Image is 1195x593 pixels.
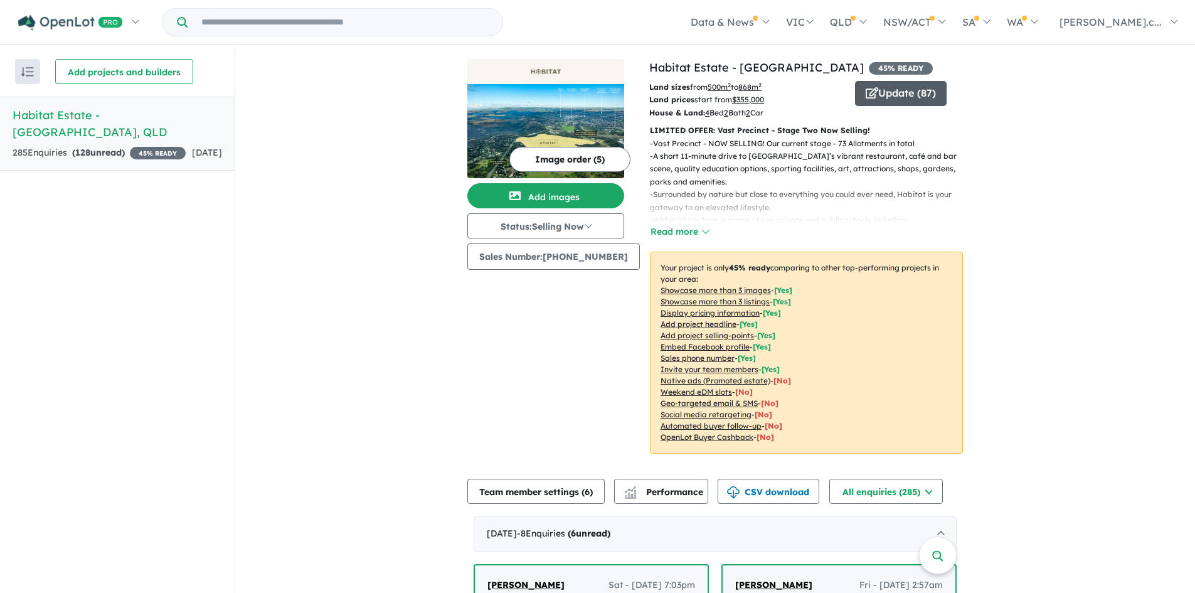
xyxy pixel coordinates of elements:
[190,9,500,36] input: Try estate name, suburb, builder or developer
[467,59,624,178] a: Habitat Estate - Mount Kynoch LogoHabitat Estate - Mount Kynoch
[746,108,750,117] u: 2
[774,286,792,295] span: [ Yes ]
[661,365,758,374] u: Invite your team members
[732,95,764,104] u: $ 355,000
[568,528,610,539] strong: ( unread)
[467,243,640,270] button: Sales Number:[PHONE_NUMBER]
[650,124,963,137] p: LIMITED OFFER: Vast Precinct - Stage Two Now Selling!
[855,81,947,106] button: Update (87)
[758,82,762,88] sup: 2
[649,95,694,104] b: Land prices
[624,490,637,498] img: bar-chart.svg
[757,432,774,442] span: [No]
[755,410,772,419] span: [No]
[649,108,705,117] b: House & Land:
[661,353,735,363] u: Sales phone number
[649,81,846,93] p: from
[614,479,708,504] button: Performance
[735,578,812,593] a: [PERSON_NAME]
[650,150,973,188] p: - A short 11-minute drive to [GEOGRAPHIC_DATA]’s vibrant restaurant, café and bar scene, quality...
[472,64,619,79] img: Habitat Estate - Mount Kynoch Logo
[661,432,753,442] u: OpenLot Buyer Cashback
[18,15,123,31] img: Openlot PRO Logo White
[728,82,731,88] sup: 2
[708,82,731,92] u: 500 m
[467,213,624,238] button: Status:Selling Now
[740,319,758,329] span: [ Yes ]
[650,225,709,239] button: Read more
[55,59,193,84] button: Add projects and builders
[757,331,775,340] span: [ Yes ]
[571,528,576,539] span: 6
[705,108,709,117] u: 4
[735,579,812,590] span: [PERSON_NAME]
[661,398,758,408] u: Geo-targeted email & SMS
[773,297,791,306] span: [ Yes ]
[661,297,770,306] u: Showcase more than 3 listings
[718,479,819,504] button: CSV download
[724,108,728,117] u: 2
[661,410,752,419] u: Social media retargeting
[763,308,781,318] span: [ Yes ]
[487,578,565,593] a: [PERSON_NAME]
[585,486,590,498] span: 6
[731,82,762,92] span: to
[762,365,780,374] span: [ Yes ]
[649,82,690,92] b: Land sizes
[649,93,846,106] p: start from
[661,319,736,329] u: Add project headline
[487,579,565,590] span: [PERSON_NAME]
[869,62,933,75] span: 45 % READY
[649,60,864,75] a: Habitat Estate - [GEOGRAPHIC_DATA]
[661,387,732,397] u: Weekend eDM slots
[729,263,770,272] b: 45 % ready
[773,376,791,385] span: [No]
[661,308,760,318] u: Display pricing information
[13,146,186,161] div: 285 Enquir ies
[650,188,973,214] p: - Surrounded by nature but close to everything you could ever need, Habitat is your gateway to an...
[650,252,963,454] p: Your project is only comparing to other top-performing projects in your area: - - - - - - - - - -...
[765,421,782,430] span: [No]
[661,421,762,430] u: Automated buyer follow-up
[650,137,973,150] p: - Vast Precinct - NOW SELLING! Our current stage - 73 Allotments in total
[72,147,125,158] strong: ( unread)
[738,353,756,363] span: [ Yes ]
[608,578,695,593] span: Sat - [DATE] 7:03pm
[829,479,943,504] button: All enquiries (285)
[21,67,34,77] img: sort.svg
[753,342,771,351] span: [ Yes ]
[509,147,630,172] button: Image order (5)
[738,82,762,92] u: 868 m
[625,486,636,493] img: line-chart.svg
[1060,16,1162,28] span: [PERSON_NAME].c...
[735,387,753,397] span: [No]
[761,398,778,408] span: [No]
[727,486,740,499] img: download icon
[649,107,846,119] p: Bed Bath Car
[661,342,750,351] u: Embed Facebook profile
[467,479,605,504] button: Team member settings (6)
[75,147,90,158] span: 128
[661,331,754,340] u: Add project selling-points
[467,183,624,208] button: Add images
[517,528,610,539] span: - 8 Enquir ies
[13,107,222,141] h5: Habitat Estate - [GEOGRAPHIC_DATA] , QLD
[474,516,957,552] div: [DATE]
[467,84,624,178] img: Habitat Estate - Mount Kynoch
[192,147,222,158] span: [DATE]
[626,486,703,498] span: Performance
[661,376,770,385] u: Native ads (Promoted estate)
[650,214,973,252] p: - Within 10 km from a range of key private and public schools including [GEOGRAPHIC_DATA], [GEOGR...
[661,286,771,295] u: Showcase more than 3 images
[130,147,186,159] span: 45 % READY
[859,578,943,593] span: Fri - [DATE] 2:57am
